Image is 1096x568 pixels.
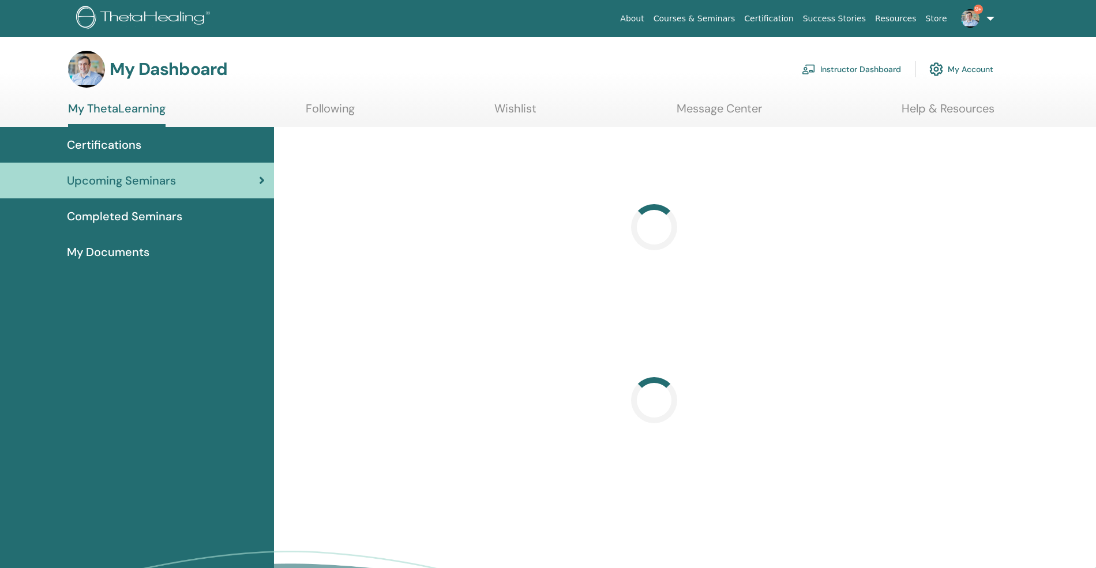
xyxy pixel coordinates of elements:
a: Store [921,8,952,29]
img: cog.svg [929,59,943,79]
span: Certifications [67,136,141,153]
span: 9+ [974,5,983,14]
a: Message Center [677,101,762,124]
a: Instructor Dashboard [802,57,901,82]
span: My Documents [67,243,149,261]
span: Upcoming Seminars [67,172,176,189]
a: My ThetaLearning [68,101,166,127]
img: logo.png [76,6,214,32]
img: default.jpg [961,9,979,28]
img: default.jpg [68,51,105,88]
a: Success Stories [798,8,870,29]
a: Resources [870,8,921,29]
a: Courses & Seminars [649,8,740,29]
a: Help & Resources [902,101,994,124]
img: chalkboard-teacher.svg [802,64,816,74]
a: Certification [740,8,798,29]
a: Wishlist [494,101,536,124]
a: My Account [929,57,993,82]
h3: My Dashboard [110,59,227,80]
span: Completed Seminars [67,208,182,225]
a: About [615,8,648,29]
a: Following [306,101,355,124]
